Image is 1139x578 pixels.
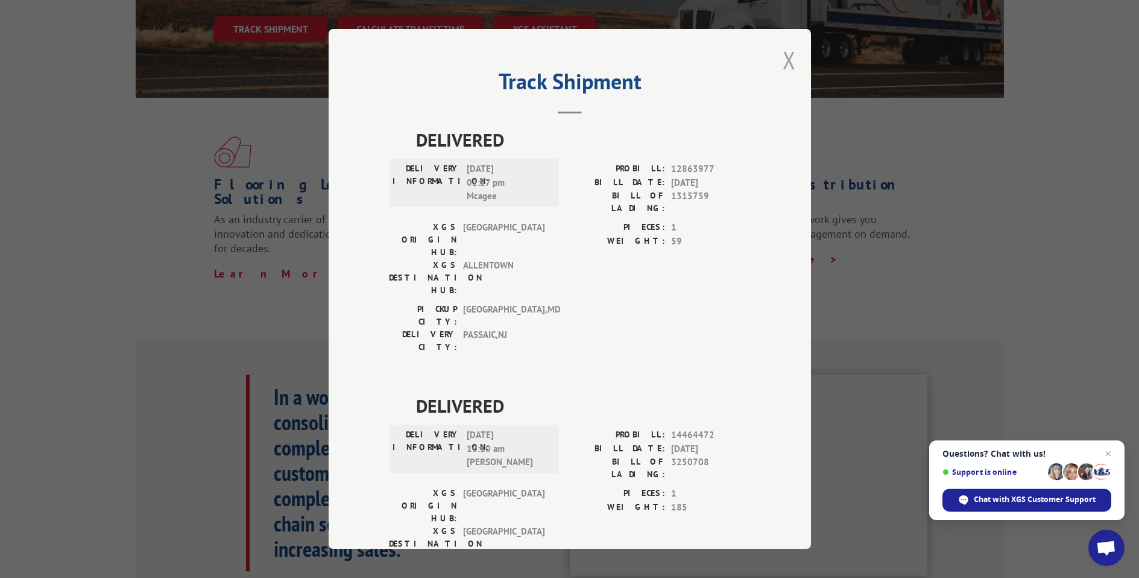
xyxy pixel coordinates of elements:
span: Close chat [1101,446,1115,461]
label: XGS DESTINATION HUB: [389,525,457,563]
span: [GEOGRAPHIC_DATA] [463,221,544,259]
div: Open chat [1088,530,1125,566]
span: Questions? Chat with us! [942,449,1111,459]
span: [GEOGRAPHIC_DATA] [463,487,544,525]
span: [DATE] [671,442,751,456]
label: BILL OF LADING: [570,189,665,215]
label: DELIVERY INFORMATION: [393,428,461,469]
label: XGS ORIGIN HUB: [389,487,457,525]
label: XGS ORIGIN HUB: [389,221,457,259]
span: [GEOGRAPHIC_DATA] [463,525,544,563]
span: [DATE] 02:27 pm Mcagee [467,162,548,203]
label: PROBILL: [570,428,665,442]
label: WEIGHT: [570,500,665,514]
button: Close modal [783,44,796,76]
label: PICKUP CITY: [389,303,457,328]
span: 1 [671,487,751,501]
span: 1315759 [671,189,751,215]
label: DELIVERY CITY: [389,328,457,354]
label: DELIVERY INFORMATION: [393,162,461,203]
span: 185 [671,500,751,514]
label: XGS DESTINATION HUB: [389,259,457,297]
span: 14464472 [671,428,751,442]
span: [GEOGRAPHIC_DATA] , MD [463,303,544,328]
span: 1 [671,221,751,235]
span: 12863977 [671,162,751,176]
label: BILL DATE: [570,176,665,189]
span: 3250708 [671,456,751,481]
label: PROBILL: [570,162,665,176]
span: ALLENTOWN [463,259,544,297]
span: Support is online [942,468,1044,477]
label: PIECES: [570,487,665,501]
span: [DATE] 10:10 am [PERSON_NAME] [467,428,548,469]
label: BILL DATE: [570,442,665,456]
div: Chat with XGS Customer Support [942,489,1111,512]
label: BILL OF LADING: [570,456,665,481]
label: PIECES: [570,221,665,235]
span: DELIVERED [416,126,751,153]
span: 59 [671,234,751,248]
span: PASSAIC , NJ [463,328,544,354]
label: WEIGHT: [570,234,665,248]
span: DELIVERED [416,392,751,419]
span: [DATE] [671,176,751,189]
h2: Track Shipment [389,73,751,96]
span: Chat with XGS Customer Support [974,494,1096,505]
